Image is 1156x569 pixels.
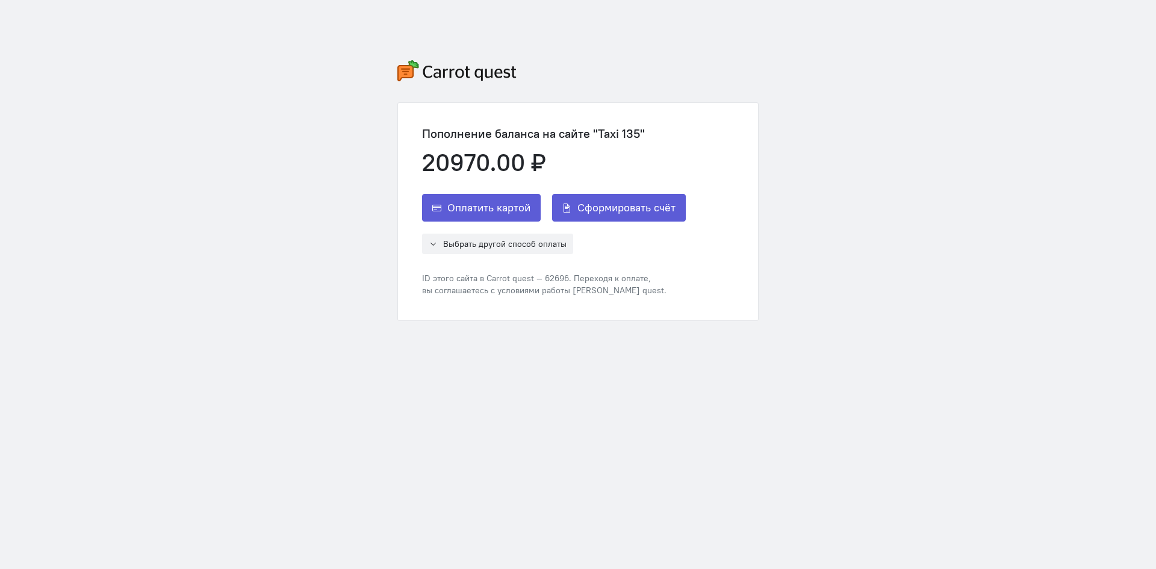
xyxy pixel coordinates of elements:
[397,60,517,81] img: carrot-quest-logo.svg
[422,234,573,254] button: Выбрать другой способ оплаты
[422,127,686,140] div: Пополнение баланса на сайте "Taxi 135"
[552,194,686,222] button: Сформировать счёт
[577,201,676,215] span: Сформировать счёт
[422,149,686,176] div: 20970.00 ₽
[422,272,686,296] div: ID этого сайта в Carrot quest — 62696. Переходя к оплате, вы соглашаетесь с условиями работы [PER...
[422,194,541,222] button: Оплатить картой
[447,201,530,215] span: Оплатить картой
[443,238,567,249] span: Выбрать другой способ оплаты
